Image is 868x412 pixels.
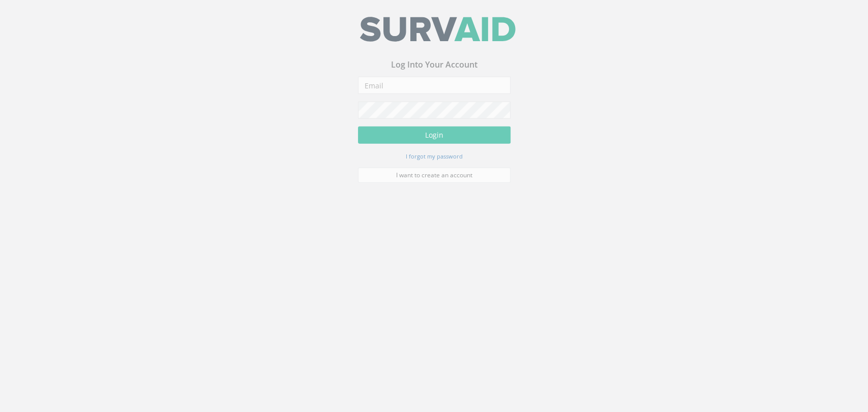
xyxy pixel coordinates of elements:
[358,130,511,147] button: Login
[358,171,511,186] a: I want to create an account
[358,80,511,98] input: Email
[358,64,511,73] h3: Log Into Your Account
[406,155,463,164] a: I forgot my password
[406,156,463,164] small: I forgot my password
